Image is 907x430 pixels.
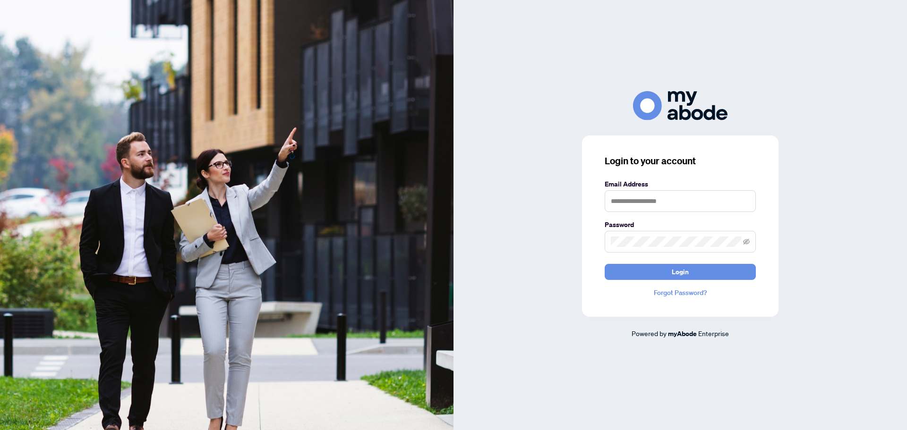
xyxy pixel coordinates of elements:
[605,179,756,189] label: Email Address
[698,329,729,337] span: Enterprise
[672,264,689,279] span: Login
[668,329,697,339] a: myAbode
[605,264,756,280] button: Login
[743,238,750,245] span: eye-invisible
[632,329,667,337] span: Powered by
[633,91,727,120] img: ma-logo
[605,219,756,230] label: Password
[605,287,756,298] a: Forgot Password?
[605,154,756,168] h3: Login to your account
